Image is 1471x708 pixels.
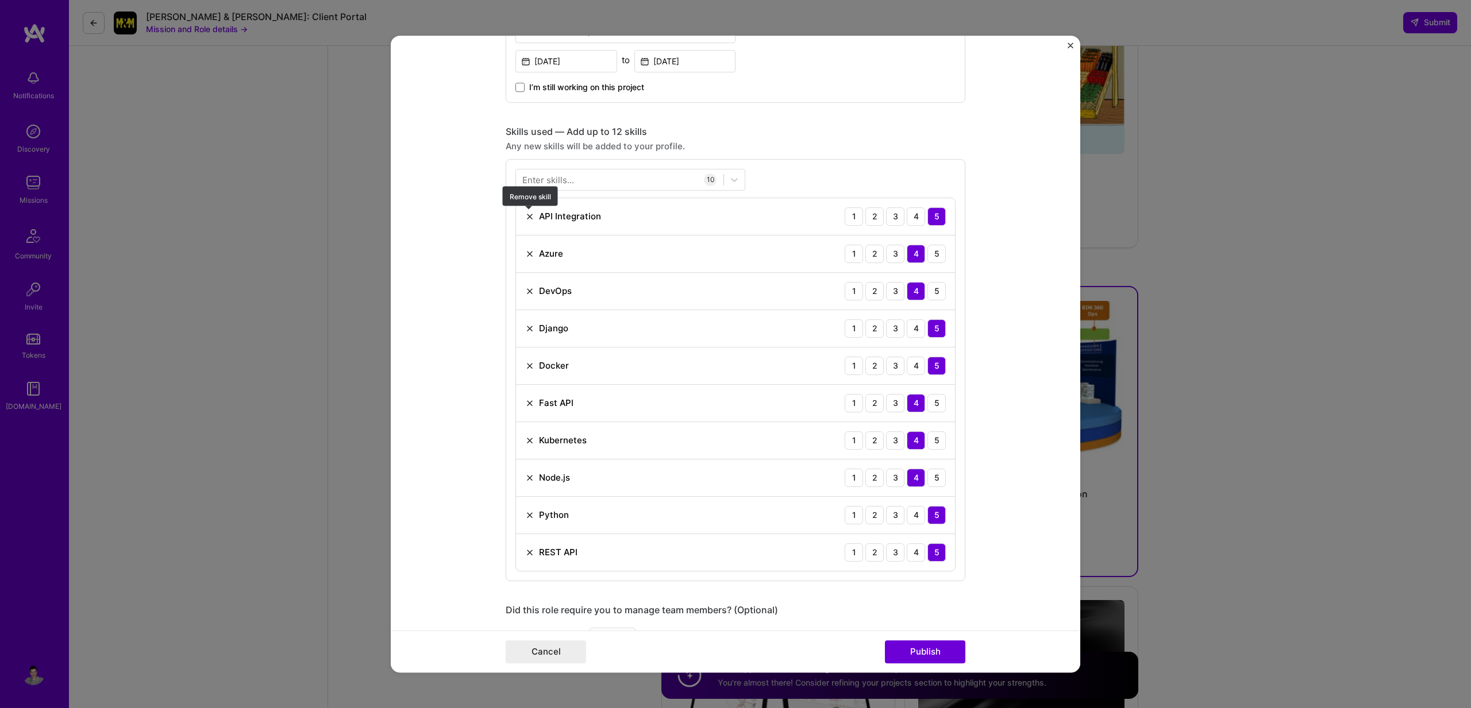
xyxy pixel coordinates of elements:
[865,207,884,226] div: 2
[907,357,925,375] div: 4
[907,469,925,487] div: 4
[522,173,574,185] div: Enter skills...
[845,431,863,450] div: 1
[525,510,534,520] img: Remove
[506,604,965,616] div: Did this role require you to manage team members? (Optional)
[622,54,630,66] div: to
[525,212,534,221] img: Remove
[525,361,534,370] img: Remove
[506,640,586,663] button: Cancel
[525,473,534,482] img: Remove
[907,543,925,562] div: 4
[865,245,884,263] div: 2
[1068,42,1073,55] button: Close
[539,546,577,558] div: REST API
[525,548,534,557] img: Remove
[907,282,925,300] div: 4
[865,431,884,450] div: 2
[525,249,534,258] img: Remove
[865,319,884,338] div: 2
[886,319,904,338] div: 3
[525,324,534,333] img: Remove
[886,394,904,412] div: 3
[845,245,863,263] div: 1
[515,50,617,72] input: Date
[845,207,863,226] div: 1
[886,245,904,263] div: 3
[539,471,570,483] div: Node.js
[886,207,904,226] div: 3
[539,509,569,521] div: Python
[845,543,863,562] div: 1
[539,434,587,446] div: Kubernetes
[927,357,946,375] div: 5
[539,210,601,222] div: API Integration
[927,469,946,487] div: 5
[704,173,717,186] div: 10
[865,543,884,562] div: 2
[927,394,946,412] div: 5
[907,207,925,226] div: 4
[886,469,904,487] div: 3
[845,357,863,375] div: 1
[634,50,736,72] input: Date
[927,282,946,300] div: 5
[539,359,569,372] div: Docker
[539,397,573,409] div: Fast API
[539,285,572,297] div: DevOps
[845,394,863,412] div: 1
[865,394,884,412] div: 2
[927,543,946,562] div: 5
[845,506,863,524] div: 1
[529,82,644,93] span: I’m still working on this project
[907,431,925,450] div: 4
[886,506,904,524] div: 3
[907,506,925,524] div: 4
[927,319,946,338] div: 5
[886,282,904,300] div: 3
[886,431,904,450] div: 3
[885,640,965,663] button: Publish
[845,469,863,487] div: 1
[865,357,884,375] div: 2
[907,245,925,263] div: 4
[907,394,925,412] div: 4
[865,282,884,300] div: 2
[539,322,568,334] div: Django
[927,245,946,263] div: 5
[927,506,946,524] div: 5
[539,247,563,260] div: Azure
[907,319,925,338] div: 4
[506,140,965,152] div: Any new skills will be added to your profile.
[525,436,534,445] img: Remove
[506,628,965,651] div: team members.
[886,543,904,562] div: 3
[845,282,863,300] div: 1
[927,431,946,450] div: 5
[886,357,904,375] div: 3
[927,207,946,226] div: 5
[865,469,884,487] div: 2
[506,126,965,138] div: Skills used — Add up to 12 skills
[525,287,534,296] img: Remove
[865,506,884,524] div: 2
[845,319,863,338] div: 1
[525,399,534,408] img: Remove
